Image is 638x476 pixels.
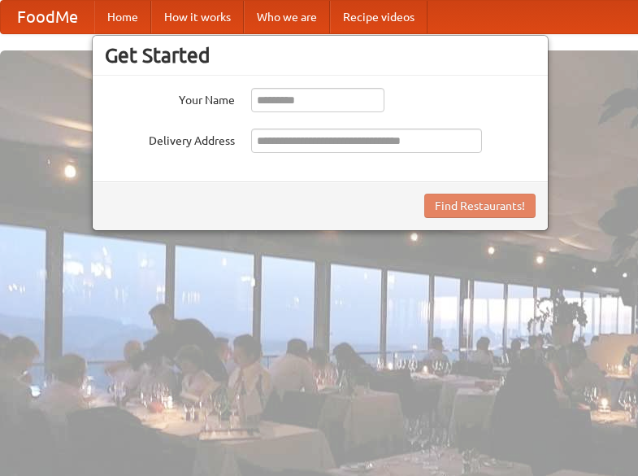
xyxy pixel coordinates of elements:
[424,194,536,218] button: Find Restaurants!
[244,1,330,33] a: Who we are
[105,88,235,108] label: Your Name
[105,43,536,68] h3: Get Started
[1,1,94,33] a: FoodMe
[330,1,428,33] a: Recipe videos
[105,129,235,149] label: Delivery Address
[151,1,244,33] a: How it works
[94,1,151,33] a: Home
